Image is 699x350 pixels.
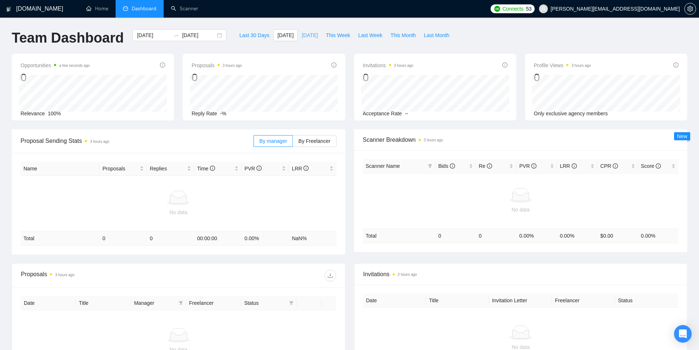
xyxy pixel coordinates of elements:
div: 0 [534,71,591,84]
span: Bids [438,163,455,169]
div: 0 [21,71,90,84]
span: info-circle [531,163,536,169]
span: Dashboard [132,6,156,12]
td: 00:00:00 [194,231,241,246]
span: Acceptance Rate [363,111,402,116]
button: setting [684,3,696,15]
span: Proposal Sending Stats [21,136,254,145]
span: Connects: [502,5,524,13]
span: filter [428,164,432,168]
span: CPR [600,163,618,169]
span: Re [479,163,492,169]
span: info-circle [613,163,618,169]
h1: Team Dashboard [12,29,124,47]
time: 3 hours ago [90,140,109,144]
span: -% [220,111,226,116]
span: [DATE] [277,31,294,39]
span: LRR [560,163,577,169]
a: homeHome [86,6,108,12]
span: 100% [48,111,61,116]
th: Invitation Letter [489,293,552,308]
span: dashboard [123,6,128,11]
td: 0.00 % [557,228,597,243]
span: user [541,6,546,11]
button: Last Month [420,29,453,41]
span: PVR [244,166,262,172]
button: This Month [386,29,420,41]
span: Proposals [192,61,242,70]
th: Date [363,293,426,308]
span: Time [197,166,215,172]
time: a few seconds ago [59,64,90,68]
span: info-circle [502,62,507,68]
img: upwork-logo.png [494,6,500,12]
td: 0.00 % [241,231,289,246]
div: Open Intercom Messenger [674,325,692,343]
span: 53 [526,5,532,13]
span: -- [405,111,408,116]
th: Proposals [99,162,147,176]
span: This Month [390,31,416,39]
input: Start date [137,31,170,39]
a: searchScanner [171,6,198,12]
button: download [324,270,336,281]
img: logo [6,3,11,15]
span: info-circle [303,166,309,171]
th: Name [21,162,99,176]
td: $ 0.00 [597,228,638,243]
span: Only exclusive agency members [534,111,608,116]
td: 0 [147,231,194,246]
div: 0 [192,71,242,84]
span: filter [288,297,295,308]
span: info-circle [450,163,455,169]
th: Freelancer [552,293,615,308]
span: New [677,133,687,139]
span: filter [179,301,183,305]
button: [DATE] [298,29,322,41]
time: 3 hours ago [394,64,414,68]
button: [DATE] [273,29,298,41]
span: filter [289,301,294,305]
th: Date [21,296,76,310]
span: Last Month [424,31,449,39]
td: 0.00 % [516,228,557,243]
span: Reply Rate [192,111,217,116]
span: info-circle [487,163,492,169]
span: filter [426,160,434,172]
span: Replies [150,165,186,173]
th: Freelancer [186,296,241,310]
span: Last Week [358,31,382,39]
td: NaN % [289,231,336,246]
span: By Freelancer [298,138,330,144]
th: Replies [147,162,194,176]
th: Status [615,293,678,308]
td: 0.00 % [638,228,678,243]
span: info-circle [160,62,165,68]
th: Title [426,293,489,308]
div: No data [366,206,676,214]
td: 0 [476,228,516,243]
span: Manager [134,299,176,307]
span: Scanner Breakdown [363,135,679,144]
time: 3 hours ago [398,273,417,277]
span: info-circle [331,62,336,68]
span: info-circle [256,166,262,171]
span: Invitations [363,61,414,70]
th: Title [76,296,131,310]
span: By manager [259,138,287,144]
a: setting [684,6,696,12]
span: info-circle [656,163,661,169]
span: to [173,32,179,38]
span: Proposals [102,165,138,173]
span: Invitations [363,270,678,279]
time: 3 hours ago [223,64,242,68]
td: 0 [435,228,476,243]
td: 0 [99,231,147,246]
span: filter [177,297,185,308]
td: Total [363,228,436,243]
button: Last 30 Days [235,29,273,41]
span: Opportunities [21,61,90,70]
span: Last 30 Days [239,31,269,39]
span: info-circle [673,62,678,68]
button: Last Week [354,29,386,41]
